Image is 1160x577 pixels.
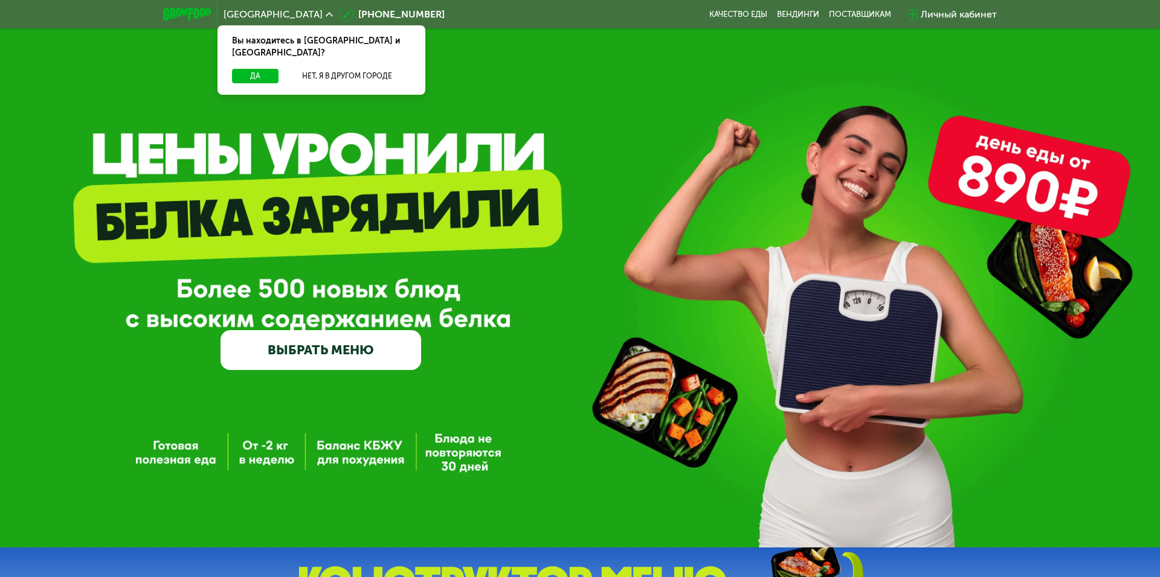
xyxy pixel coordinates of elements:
[339,7,445,22] a: [PHONE_NUMBER]
[709,10,767,19] a: Качество еды
[221,330,421,371] a: ВЫБРАТЬ МЕНЮ
[777,10,819,19] a: Вендинги
[217,25,425,69] div: Вы находитесь в [GEOGRAPHIC_DATA] и [GEOGRAPHIC_DATA]?
[224,10,323,19] span: [GEOGRAPHIC_DATA]
[829,10,891,19] div: поставщикам
[283,69,411,83] button: Нет, я в другом городе
[232,69,279,83] button: Да
[921,7,997,22] div: Личный кабинет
